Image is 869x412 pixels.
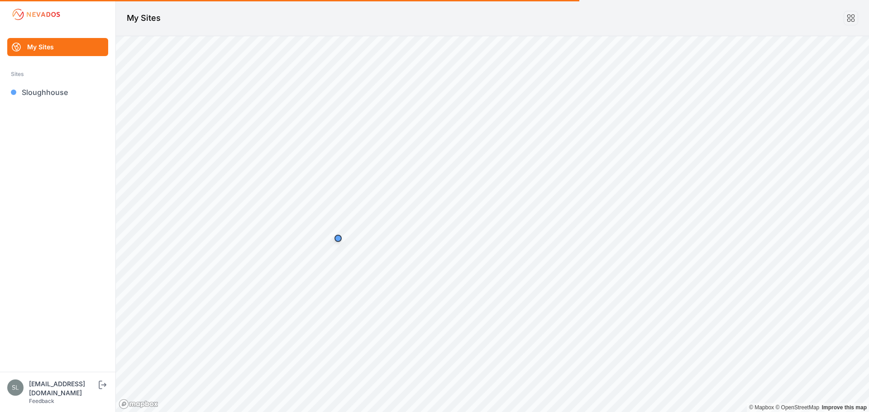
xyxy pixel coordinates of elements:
h1: My Sites [127,12,161,24]
div: [EMAIL_ADDRESS][DOMAIN_NAME] [29,379,97,398]
a: My Sites [7,38,108,56]
a: Map feedback [822,404,867,411]
div: Map marker [329,229,347,247]
a: Feedback [29,398,54,404]
a: Mapbox logo [119,399,158,409]
a: OpenStreetMap [775,404,819,411]
a: Sloughhouse [7,83,108,101]
div: Sites [11,69,105,80]
img: Nevados [11,7,62,22]
a: Mapbox [749,404,774,411]
img: sloughhousesolar@invenergy.com [7,379,24,396]
canvas: Map [116,36,869,412]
